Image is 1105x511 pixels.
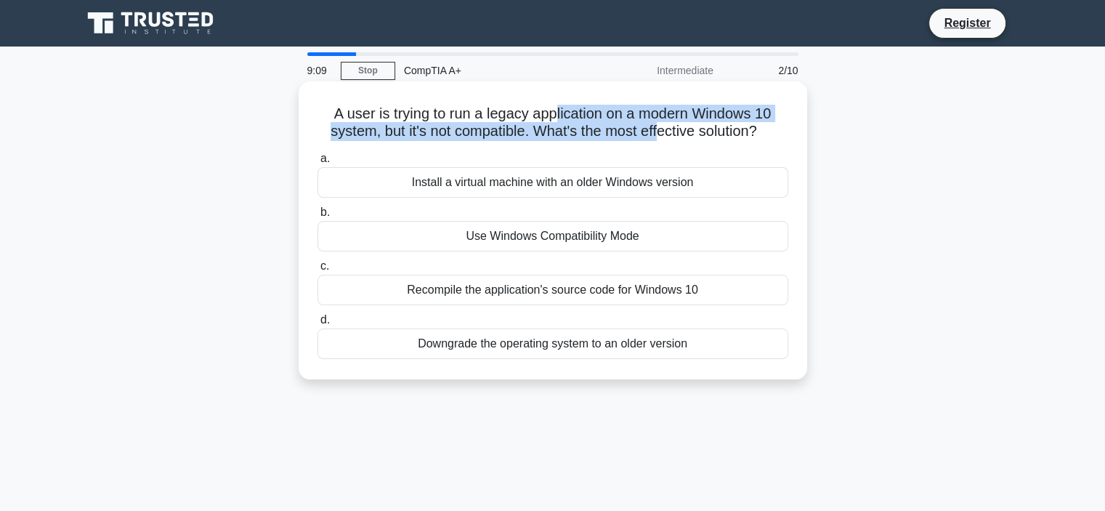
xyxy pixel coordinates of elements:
span: d. [320,313,330,326]
div: 2/10 [722,56,807,85]
div: Recompile the application's source code for Windows 10 [317,275,788,305]
div: Use Windows Compatibility Mode [317,221,788,252]
div: CompTIA A+ [395,56,595,85]
div: Install a virtual machine with an older Windows version [317,167,788,198]
div: 9:09 [299,56,341,85]
span: b. [320,206,330,218]
div: Downgrade the operating system to an older version [317,329,788,359]
a: Register [935,14,999,32]
div: Intermediate [595,56,722,85]
a: Stop [341,62,395,80]
span: c. [320,259,329,272]
h5: A user is trying to run a legacy application on a modern Windows 10 system, but it's not compatib... [316,105,790,141]
span: a. [320,152,330,164]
